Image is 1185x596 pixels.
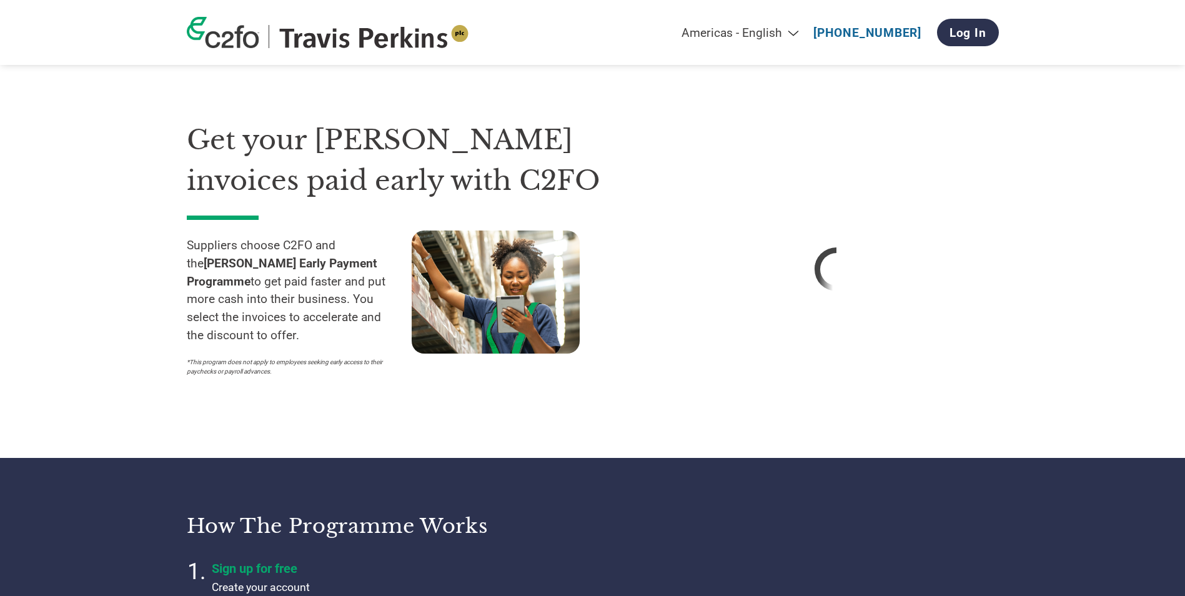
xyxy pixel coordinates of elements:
[187,17,259,48] img: c2fo logo
[187,237,412,345] p: Suppliers choose C2FO and the to get paid faster and put more cash into their business. You selec...
[279,25,469,48] img: Travis Perkins
[187,514,577,539] h3: How the programme works
[212,561,524,576] h4: Sign up for free
[187,357,399,376] p: *This program does not apply to employees seeking early access to their paychecks or payroll adva...
[187,120,637,201] h1: Get your [PERSON_NAME] invoices paid early with C2FO
[412,231,580,354] img: supply chain worker
[813,26,921,40] a: [PHONE_NUMBER]
[937,19,999,46] a: Log In
[212,579,524,595] p: Create your account
[187,256,377,289] strong: [PERSON_NAME] Early Payment Programme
